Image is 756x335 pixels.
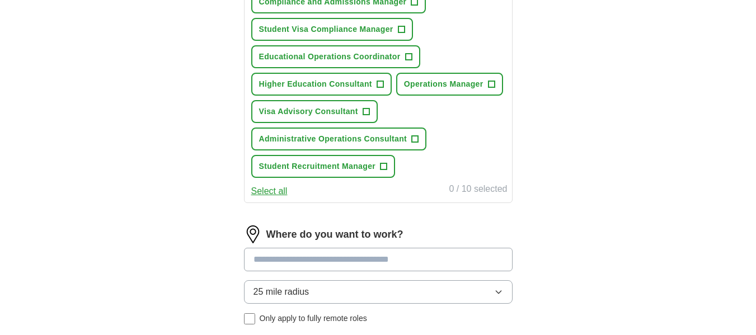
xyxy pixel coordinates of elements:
button: 25 mile radius [244,280,513,304]
button: Visa Advisory Consultant [251,100,378,123]
div: 0 / 10 selected [449,182,507,198]
span: Student Visa Compliance Manager [259,23,393,35]
span: Only apply to fully remote roles [260,313,367,324]
input: Only apply to fully remote roles [244,313,255,324]
button: Operations Manager [396,73,503,96]
button: Educational Operations Coordinator [251,45,420,68]
span: 25 mile radius [253,285,309,299]
span: Visa Advisory Consultant [259,106,358,117]
span: Student Recruitment Manager [259,161,376,172]
label: Where do you want to work? [266,227,403,242]
button: Select all [251,185,288,198]
span: Higher Education Consultant [259,78,372,90]
span: Educational Operations Coordinator [259,51,401,63]
img: location.png [244,225,262,243]
button: Administrative Operations Consultant [251,128,427,150]
span: Operations Manager [404,78,483,90]
button: Student Recruitment Manager [251,155,396,178]
button: Higher Education Consultant [251,73,392,96]
button: Student Visa Compliance Manager [251,18,413,41]
span: Administrative Operations Consultant [259,133,407,145]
